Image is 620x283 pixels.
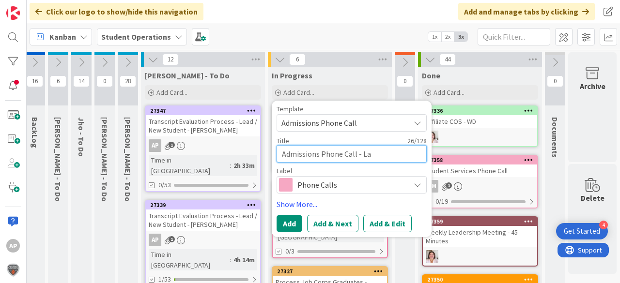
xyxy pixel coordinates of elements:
[146,201,260,231] div: 27339Transcript Evaluation Process - Lead / New Student - [PERSON_NAME]
[149,249,230,270] div: Time in [GEOGRAPHIC_DATA]
[149,155,230,176] div: Time in [GEOGRAPHIC_DATA]
[101,32,171,42] b: Student Operations
[120,75,136,87] span: 28
[423,180,537,193] div: ZM
[434,88,465,97] span: Add Card...
[30,3,203,20] div: Click our logo to show/hide this navigation
[49,31,76,43] span: Kanban
[149,139,161,152] div: AP
[454,32,467,42] span: 3x
[426,131,438,143] img: EW
[6,6,20,20] img: Visit kanbanzone.com
[146,201,260,209] div: 27339
[426,250,438,263] img: EW
[230,160,231,171] span: :
[292,136,427,145] div: 26 / 128
[599,221,608,229] div: 4
[423,250,537,263] div: EW
[146,234,260,246] div: AP
[230,254,231,265] span: :
[397,75,413,87] span: 0
[556,223,608,239] div: Open Get Started checklist, remaining modules: 4
[423,217,537,226] div: 27359
[580,80,605,92] div: Archive
[231,160,257,171] div: 2h 33m
[423,115,537,128] div: Affiliate COS - WD
[272,71,312,80] span: In Progress
[96,75,113,87] span: 0
[427,218,537,225] div: 27359
[439,54,456,65] span: 44
[273,267,387,276] div: 27327
[441,32,454,42] span: 2x
[446,182,452,189] span: 1
[422,105,538,147] a: 27336Affiliate COS - WDEW
[277,268,387,275] div: 27327
[77,117,86,157] span: Jho - To Do
[423,156,537,177] div: 27358Student Services Phone Call
[231,254,257,265] div: 4h 14m
[123,117,133,202] span: Eric - To Do
[427,157,537,164] div: 27358
[423,106,537,115] div: 27336
[146,209,260,231] div: Transcript Evaluation Process - Lead / New Student - [PERSON_NAME]
[146,139,260,152] div: AP
[158,180,171,190] span: 0/53
[146,115,260,136] div: Transcript Evaluation Process - Lead / New Student - [PERSON_NAME]
[100,117,109,202] span: Zaida - To Do
[6,239,20,253] div: AP
[428,32,441,42] span: 1x
[422,71,440,80] span: Done
[277,105,304,112] span: Template
[307,215,358,232] button: Add & Next
[27,75,43,87] span: 16
[289,54,306,65] span: 6
[150,202,260,209] div: 27339
[277,215,302,232] button: Add
[277,167,292,174] span: Label
[427,276,537,283] div: 27350
[297,178,405,192] span: Phone Calls
[423,164,537,177] div: Student Services Phone Call
[423,131,537,143] div: EW
[427,107,537,114] div: 27336
[169,142,175,148] span: 1
[50,75,66,87] span: 6
[150,107,260,114] div: 27347
[6,263,20,277] img: avatar
[422,155,538,209] a: 27358Student Services Phone CallZM0/19
[145,105,261,192] a: 27347Transcript Evaluation Process - Lead / New Student - [PERSON_NAME]APTime in [GEOGRAPHIC_DATA...
[285,246,294,256] span: 0/3
[550,117,560,158] span: Documents
[162,54,179,65] span: 12
[422,216,538,267] a: 27359Weekly Leadership Meeting - 45 MinutesEW
[156,88,187,97] span: Add Card...
[435,196,448,207] span: 0/19
[423,217,537,247] div: 27359Weekly Leadership Meeting - 45 Minutes
[145,71,230,80] span: Amanda - To Do
[277,198,427,210] a: Show More...
[30,117,40,148] span: BackLog
[363,215,412,232] button: Add & Edit
[169,236,175,242] span: 1
[53,117,63,202] span: Emilie - To Do
[20,1,44,13] span: Support
[146,106,260,115] div: 27347
[277,145,427,163] textarea: Admissions Phone Call - La
[458,3,595,20] div: Add and manage tabs by clicking
[277,136,289,145] label: Title
[281,117,403,129] span: Admissions Phone Call
[423,226,537,247] div: Weekly Leadership Meeting - 45 Minutes
[146,106,260,136] div: 27347Transcript Evaluation Process - Lead / New Student - [PERSON_NAME]
[73,75,90,87] span: 14
[423,156,537,164] div: 27358
[547,75,563,87] span: 0
[149,234,161,246] div: AP
[423,106,537,128] div: 27336Affiliate COS - WD
[478,28,550,45] input: Quick Filter...
[564,226,600,236] div: Get Started
[426,180,438,193] div: ZM
[283,88,314,97] span: Add Card...
[581,192,604,204] div: Delete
